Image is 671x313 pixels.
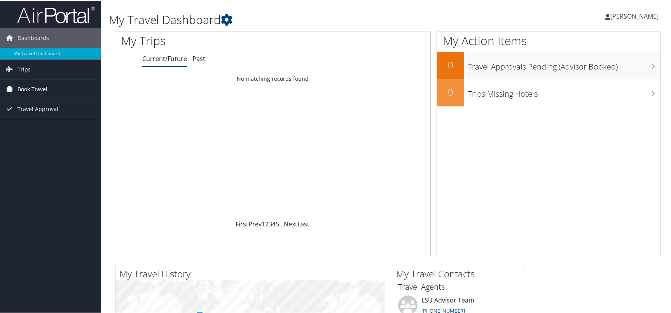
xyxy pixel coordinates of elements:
[279,219,284,228] span: …
[17,28,49,47] span: Dashboards
[262,219,265,228] a: 1
[265,219,269,228] a: 2
[297,219,309,228] a: Last
[269,219,272,228] a: 3
[396,266,524,280] h2: My Travel Contacts
[109,11,481,27] h1: My Travel Dashboard
[437,85,464,98] h2: 0
[17,5,95,23] img: airportal-logo.png
[468,57,660,71] h3: Travel Approvals Pending (Advisor Booked)
[605,4,666,27] a: [PERSON_NAME]
[236,219,248,228] a: First
[437,51,660,78] a: 0Travel Approvals Pending (Advisor Booked)
[192,54,205,62] a: Past
[284,219,297,228] a: Next
[142,54,187,62] a: Current/Future
[610,11,659,20] span: [PERSON_NAME]
[437,32,660,48] h1: My Action Items
[17,59,31,78] span: Trips
[437,78,660,106] a: 0Trips Missing Hotels
[17,99,58,118] span: Travel Approval
[276,219,279,228] a: 5
[437,57,464,71] h2: 0
[248,219,262,228] a: Prev
[121,32,293,48] h1: My Trips
[115,71,430,85] td: No matching records found
[119,266,385,280] h2: My Travel History
[468,84,660,99] h3: Trips Missing Hotels
[272,219,276,228] a: 4
[398,281,518,292] h3: Travel Agents
[17,79,47,98] span: Book Travel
